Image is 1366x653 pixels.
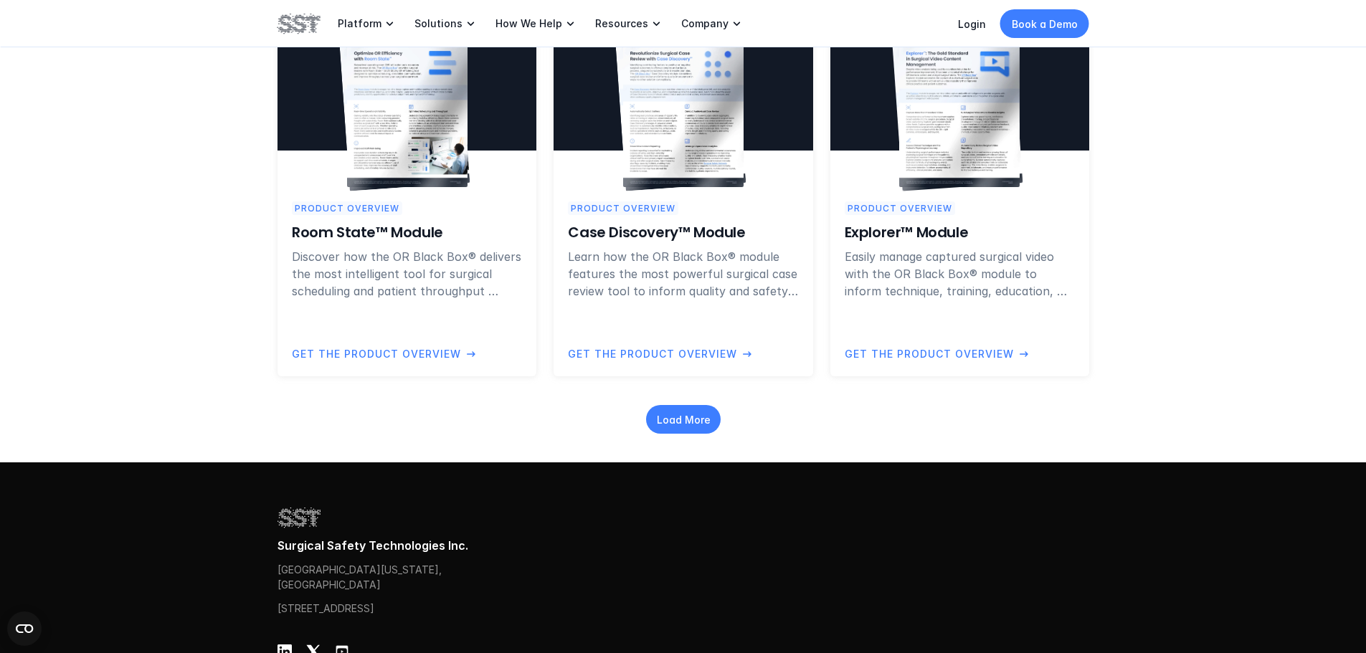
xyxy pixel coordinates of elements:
[292,345,461,361] p: Get the Product Overview
[278,11,321,36] img: SST logo
[899,32,1020,187] img: Explorer product overview cover
[495,17,562,30] p: How We Help
[278,4,536,376] a: Room State product overview coverRoom State product overview coverProduct OverviewRoom State™ Mod...
[568,222,798,242] h6: Case Discovery™ Module
[830,4,1088,376] a: Explorer product overview coverExplorer product overview coverProduct OverviewExplorer™ ModuleEas...
[554,4,812,376] a: Case Discovery product overview coverCase Discovery product overview coverProduct OverviewCase Di...
[278,601,417,616] p: [STREET_ADDRESS]
[414,17,463,30] p: Solutions
[847,201,952,215] p: Product Overview
[292,222,522,242] h6: Room State™ Module
[278,538,1089,553] p: Surgical Safety Technologies Inc.
[844,248,1074,300] p: Easily manage captured surgical video with the OR Black Box® module to inform technique, training...
[1000,9,1089,38] a: Book a Demo
[622,32,743,187] img: Case Discovery product overview cover
[7,611,42,646] button: Open CMP widget
[681,17,729,30] p: Company
[568,248,798,300] p: Learn how the OR Black Box® module features the most powerful surgical case review tool to inform...
[595,17,648,30] p: Resources
[1012,16,1078,32] p: Book a Demo
[278,505,321,530] img: SST logo
[568,345,737,361] p: Get the Product Overview
[958,18,986,30] a: Login
[346,32,467,187] img: Room State product overview cover
[295,201,399,215] p: Product Overview
[278,562,450,592] p: [GEOGRAPHIC_DATA][US_STATE], [GEOGRAPHIC_DATA]
[292,248,522,300] p: Discover how the OR Black Box® delivers the most intelligent tool for surgical scheduling and pat...
[844,345,1013,361] p: Get the Product Overview
[656,411,710,426] p: Load More
[338,17,381,30] p: Platform
[571,201,675,215] p: Product Overview
[844,222,1074,242] h6: Explorer™ Module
